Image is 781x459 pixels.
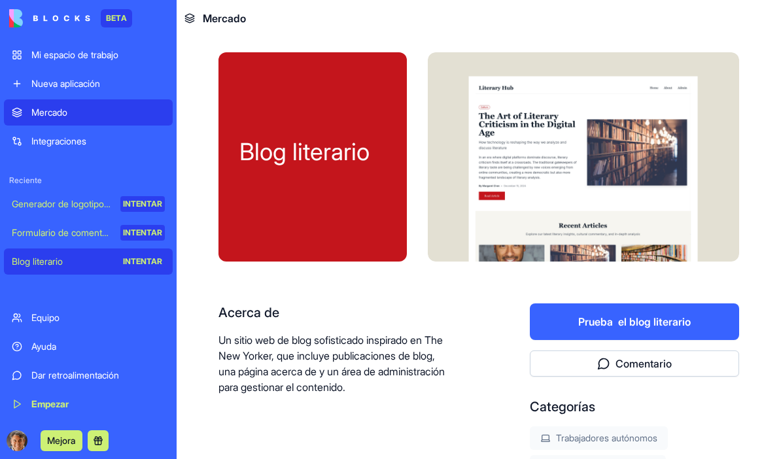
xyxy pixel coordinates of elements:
font: Prueba [578,315,613,328]
font: Blog literario [12,256,63,267]
a: Integraciones [4,128,173,154]
font: INTENTAR [123,199,162,209]
font: Un sitio web de blog sofisticado inspirado en The New Yorker, que incluye publicaciones de blog, ... [218,333,445,394]
a: Generador de logotipos de IAINTENTAR [4,191,173,217]
font: INTENTAR [123,256,162,266]
img: ACg8ocK-16k0he-1FXZyX01Fnjw-wNi7breobblC9D_-QHe6hQT4X8JlJQ=s96-c [7,430,27,451]
a: BETA [9,9,132,27]
font: Mercado [203,12,246,25]
font: Integraciones [31,135,86,146]
font: Mi espacio de trabajo [31,49,118,60]
font: el blog literario [618,315,691,328]
font: Dar retroalimentación [31,369,119,381]
font: Equipo [31,312,60,323]
font: Trabajadores autónomos [556,432,657,443]
font: Formulario de comentarios [12,227,122,238]
font: Empezar [31,398,69,409]
a: Dar retroalimentación [4,362,173,388]
font: Generador de logotipos de IA [12,198,132,209]
button: Pruebael blog literario [530,303,739,340]
button: Comentario [530,350,739,377]
font: Ayuda [31,341,56,352]
a: Mejora [41,433,82,447]
font: INTENTAR [123,228,162,237]
button: Mejora [41,430,82,451]
a: Mi espacio de trabajo [4,42,173,68]
img: logo [9,9,90,27]
a: Nueva aplicación [4,71,173,97]
font: Acerca de [218,305,279,320]
a: Blog literarioINTENTAR [4,248,173,275]
font: Mercado [31,107,67,118]
font: Nueva aplicación [31,78,100,89]
a: Empezar [4,391,173,417]
font: Blog literario [239,137,370,166]
font: Comentario [616,357,672,370]
a: Equipo [4,305,173,331]
a: Mercado [4,99,173,126]
font: Mejora [47,435,76,446]
a: Formulario de comentariosINTENTAR [4,220,173,246]
font: BETA [106,13,127,23]
a: Ayuda [4,333,173,360]
font: Categorías [530,399,595,415]
font: Reciente [9,175,42,185]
